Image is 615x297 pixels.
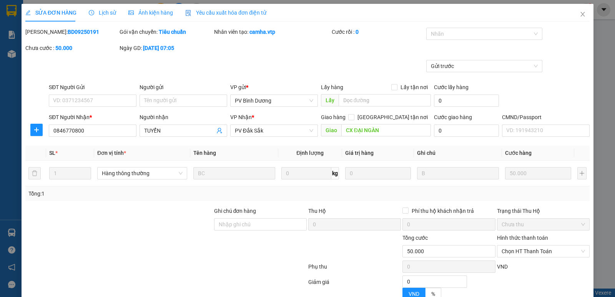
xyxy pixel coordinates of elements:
div: Chưa cước : [25,44,118,52]
label: Hình thức thanh toán [497,235,548,241]
span: clock-circle [89,10,94,15]
span: SL [49,150,55,156]
span: % [431,291,435,297]
span: PV Bình Dương [235,95,313,106]
span: Phí thu hộ khách nhận trả [409,207,477,215]
button: plus [30,124,43,136]
img: logo [8,17,18,37]
span: Thu Hộ [308,208,326,214]
span: [GEOGRAPHIC_DATA] tận nơi [354,113,431,121]
b: camha.vtp [249,29,275,35]
div: SĐT Người Gửi [49,83,136,91]
input: Ghi chú đơn hàng [214,218,307,231]
th: Ghi chú [414,146,502,161]
input: VD: Bàn, Ghế [193,167,275,179]
span: Giao hàng [321,114,346,120]
span: kg [331,167,339,179]
div: [PERSON_NAME]: [25,28,118,36]
span: close [580,11,586,17]
div: CMND/Passport [502,113,590,121]
b: Tiêu chuẩn [159,29,186,35]
b: BD09250191 [68,29,99,35]
span: Nơi nhận: [59,53,71,65]
span: Tên hàng [193,150,216,156]
span: Giá trị hàng [345,150,374,156]
span: Chưa thu [502,219,585,230]
span: PV Đắk Sắk [235,125,313,136]
b: 0 [356,29,359,35]
span: Gửi trước [431,60,538,72]
span: user-add [216,128,223,134]
span: edit [25,10,31,15]
span: Tổng cước [402,235,428,241]
div: VP gửi [230,83,318,91]
input: 0 [345,167,411,179]
span: SỬA ĐƠN HÀNG [25,10,76,16]
span: Lấy [321,94,339,106]
input: Ghi Chú [417,167,499,179]
span: plus [31,127,42,133]
strong: CÔNG TY TNHH [GEOGRAPHIC_DATA] 214 QL13 - P.26 - Q.BÌNH THẠNH - TP HCM 1900888606 [20,12,62,41]
div: Người gửi [140,83,227,91]
input: Dọc đường [341,124,431,136]
span: Cước hàng [505,150,532,156]
div: SĐT Người Nhận [49,113,136,121]
div: Người nhận [140,113,227,121]
label: Cước lấy hàng [434,84,469,90]
span: Ảnh kiện hàng [128,10,173,16]
b: 50.000 [55,45,72,51]
span: Hàng thông thường [102,168,183,179]
span: picture [128,10,134,15]
div: Ngày GD: [120,44,212,52]
span: Lấy tận nơi [397,83,431,91]
span: 15:32:07 [DATE] [73,35,108,40]
div: Nhân viên tạo: [214,28,331,36]
div: Tổng: 1 [28,189,238,198]
span: Chọn HT Thanh Toán [502,246,585,257]
button: Close [572,4,593,25]
b: [DATE] 07:05 [143,45,174,51]
span: DSA09250148 [74,29,108,35]
span: Yêu cầu xuất hóa đơn điện tử [185,10,266,16]
span: Nơi gửi: [8,53,16,65]
span: VND [497,264,508,270]
span: PV Đắk Sắk [26,54,46,58]
span: Định lượng [296,150,324,156]
span: Đơn vị tính [97,150,126,156]
label: Cước giao hàng [434,114,472,120]
img: icon [185,10,191,16]
div: Trạng thái Thu Hộ [497,207,590,215]
div: Gói vận chuyển: [120,28,212,36]
input: Cước giao hàng [434,124,499,137]
button: delete [28,167,41,179]
span: Lấy hàng [321,84,343,90]
strong: BIÊN NHẬN GỬI HÀNG HOÁ [27,46,89,52]
input: Cước lấy hàng [434,95,499,107]
div: Cước rồi : [332,28,424,36]
span: Giao [321,124,341,136]
span: VP Nhận [230,114,252,120]
div: Phụ thu [307,262,402,276]
input: Dọc đường [339,94,431,106]
span: Lịch sử [89,10,116,16]
input: 0 [505,167,571,179]
span: VND [409,291,419,297]
button: plus [577,167,587,179]
label: Ghi chú đơn hàng [214,208,256,214]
